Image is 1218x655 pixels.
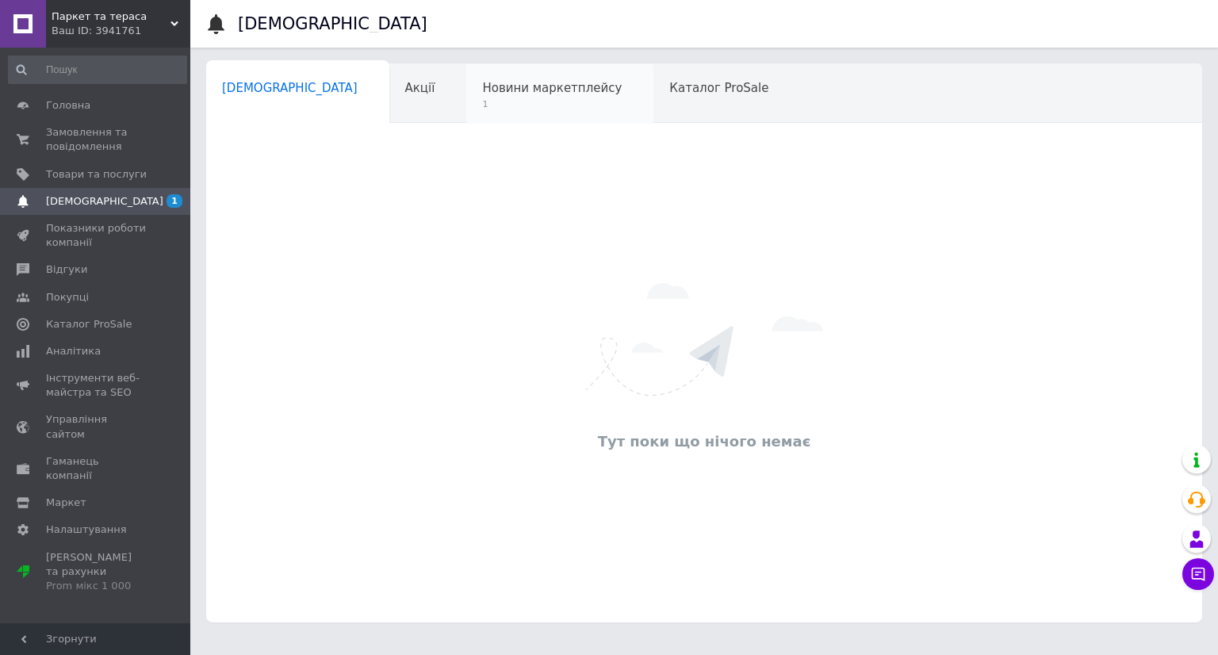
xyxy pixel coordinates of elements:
[46,125,147,154] span: Замовлення та повідомлення
[405,81,435,95] span: Акції
[46,221,147,250] span: Показники роботи компанії
[46,550,147,594] span: [PERSON_NAME] та рахунки
[482,81,622,95] span: Новини маркетплейсу
[46,496,86,510] span: Маркет
[46,344,101,358] span: Аналітика
[46,290,89,305] span: Покупці
[46,371,147,400] span: Інструменти веб-майстра та SEO
[46,412,147,441] span: Управління сайтом
[52,10,170,24] span: Паркет та тераса
[46,579,147,593] div: Prom мікс 1 000
[46,523,127,537] span: Налаштування
[46,194,163,209] span: [DEMOGRAPHIC_DATA]
[46,167,147,182] span: Товари та послуги
[214,431,1194,451] div: Тут поки що нічого немає
[8,56,187,84] input: Пошук
[222,81,358,95] span: [DEMOGRAPHIC_DATA]
[46,98,90,113] span: Головна
[167,194,182,208] span: 1
[1182,558,1214,590] button: Чат з покупцем
[482,98,622,110] span: 1
[52,24,190,38] div: Ваш ID: 3941761
[238,14,427,33] h1: [DEMOGRAPHIC_DATA]
[669,81,768,95] span: Каталог ProSale
[46,262,87,277] span: Відгуки
[46,454,147,483] span: Гаманець компанії
[46,317,132,331] span: Каталог ProSale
